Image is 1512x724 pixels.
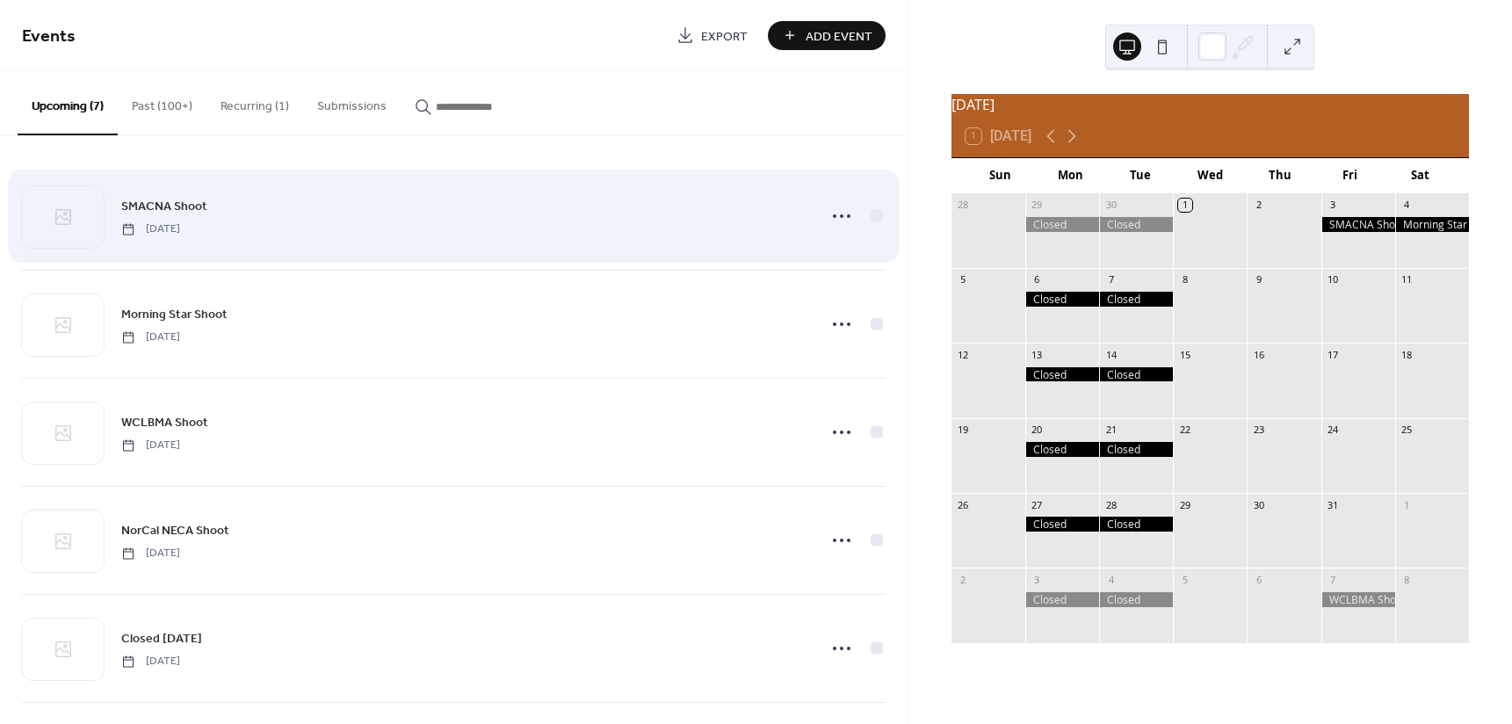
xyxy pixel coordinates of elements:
[1025,592,1099,607] div: Closed
[1104,573,1118,586] div: 4
[1031,273,1044,286] div: 6
[1327,424,1340,437] div: 24
[1099,367,1173,382] div: Closed
[118,71,206,134] button: Past (100+)
[121,221,180,237] span: [DATE]
[1252,348,1265,361] div: 16
[1099,217,1173,232] div: Closed
[1105,158,1176,193] div: Tue
[1025,517,1099,532] div: Closed
[957,424,970,437] div: 19
[1327,348,1340,361] div: 17
[121,304,228,324] a: Morning Star Shoot
[957,348,970,361] div: 12
[1099,517,1173,532] div: Closed
[1025,292,1099,307] div: Closed
[1025,442,1099,457] div: Closed
[22,19,76,54] span: Events
[1031,498,1044,511] div: 27
[18,71,118,135] button: Upcoming (7)
[1400,273,1414,286] div: 11
[1178,273,1191,286] div: 8
[121,438,180,453] span: [DATE]
[806,27,872,46] span: Add Event
[957,199,970,212] div: 28
[1321,592,1395,607] div: WCLBMA Shoot
[121,546,180,561] span: [DATE]
[1400,199,1414,212] div: 4
[1178,573,1191,586] div: 5
[121,520,229,540] a: NorCal NECA Shoot
[1031,348,1044,361] div: 13
[768,21,886,50] button: Add Event
[1035,158,1105,193] div: Mon
[1099,292,1173,307] div: Closed
[1385,158,1455,193] div: Sat
[121,414,208,432] span: WCLBMA Shoot
[1099,592,1173,607] div: Closed
[206,71,303,134] button: Recurring (1)
[1321,217,1395,232] div: SMACNA Shoot
[957,498,970,511] div: 26
[1031,199,1044,212] div: 29
[1104,348,1118,361] div: 14
[121,630,202,648] span: Closed [DATE]
[1025,367,1099,382] div: Closed
[1025,217,1099,232] div: Closed
[1178,348,1191,361] div: 15
[1252,498,1265,511] div: 30
[1252,573,1265,586] div: 6
[1104,498,1118,511] div: 28
[1327,199,1340,212] div: 3
[121,196,207,216] a: SMACNA Shoot
[121,198,207,216] span: SMACNA Shoot
[1327,498,1340,511] div: 31
[966,158,1036,193] div: Sun
[1031,424,1044,437] div: 20
[663,21,761,50] a: Export
[1178,424,1191,437] div: 22
[1178,199,1191,212] div: 1
[1395,217,1469,232] div: Morning Star Shoot
[1400,498,1414,511] div: 1
[1327,573,1340,586] div: 7
[121,628,202,648] a: Closed [DATE]
[1104,273,1118,286] div: 7
[1104,199,1118,212] div: 30
[1400,424,1414,437] div: 25
[1178,498,1191,511] div: 29
[1327,273,1340,286] div: 10
[1252,273,1265,286] div: 9
[1175,158,1245,193] div: Wed
[1252,424,1265,437] div: 23
[1400,348,1414,361] div: 18
[1315,158,1385,193] div: Fri
[303,71,401,134] button: Submissions
[1245,158,1315,193] div: Thu
[121,522,229,540] span: NorCal NECA Shoot
[951,94,1469,115] div: [DATE]
[1252,199,1265,212] div: 2
[121,329,180,345] span: [DATE]
[701,27,748,46] span: Export
[121,654,180,670] span: [DATE]
[957,273,970,286] div: 5
[121,412,208,432] a: WCLBMA Shoot
[1031,573,1044,586] div: 3
[121,306,228,324] span: Morning Star Shoot
[1099,442,1173,457] div: Closed
[1400,573,1414,586] div: 8
[1104,424,1118,437] div: 21
[957,573,970,586] div: 2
